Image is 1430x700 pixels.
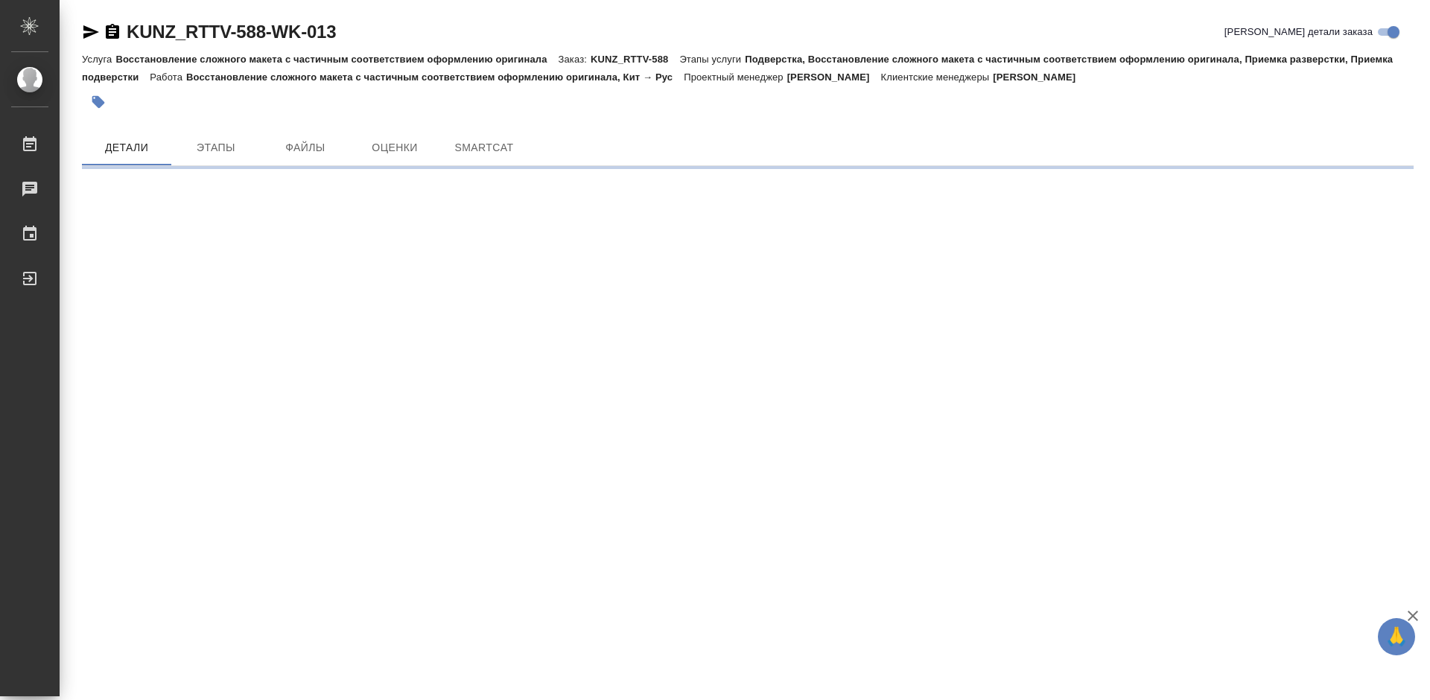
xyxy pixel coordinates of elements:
[150,71,186,83] p: Работа
[270,139,341,157] span: Файлы
[104,23,121,41] button: Скопировать ссылку
[127,22,336,42] a: KUNZ_RTTV-588-WK-013
[180,139,252,157] span: Этапы
[1384,621,1409,652] span: 🙏
[787,71,881,83] p: [PERSON_NAME]
[684,71,786,83] p: Проектный менеджер
[881,71,994,83] p: Клиентские менеджеры
[359,139,430,157] span: Оценки
[82,86,115,118] button: Добавить тэг
[679,54,745,65] p: Этапы услуги
[91,139,162,157] span: Детали
[115,54,558,65] p: Восстановление сложного макета с частичным соответствием оформлению оригинала
[993,71,1087,83] p: [PERSON_NAME]
[559,54,591,65] p: Заказ:
[591,54,679,65] p: KUNZ_RTTV-588
[186,71,684,83] p: Восстановление сложного макета с частичным соответствием оформлению оригинала, Кит → Рус
[82,54,115,65] p: Услуга
[1224,25,1373,39] span: [PERSON_NAME] детали заказа
[448,139,520,157] span: SmartCat
[82,23,100,41] button: Скопировать ссылку для ЯМессенджера
[1378,618,1415,655] button: 🙏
